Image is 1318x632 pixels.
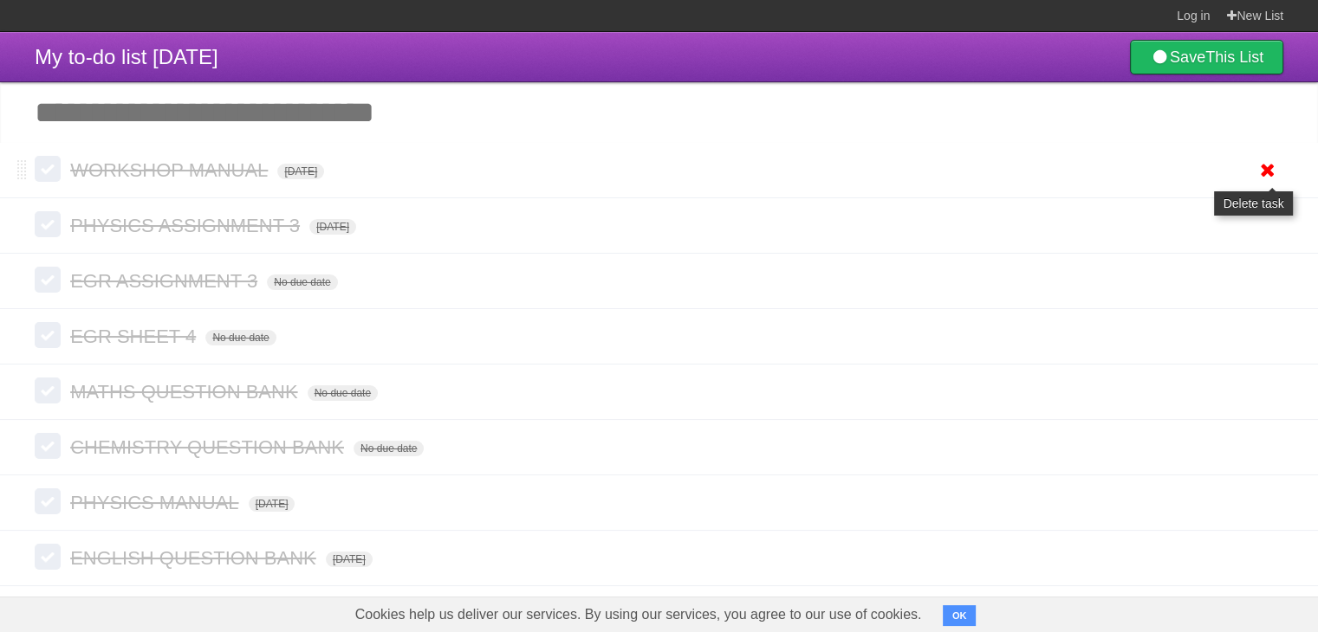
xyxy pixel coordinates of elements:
label: Done [35,488,61,514]
label: Done [35,322,61,348]
a: SaveThis List [1130,40,1283,74]
span: [DATE] [309,219,356,235]
span: No due date [354,441,424,456]
span: PHYSICS MANUAL [70,492,243,513]
span: EGR SHEET 4 [70,326,200,347]
span: MATHS QUESTION BANK [70,381,302,403]
label: Done [35,377,61,403]
span: [DATE] [326,551,373,567]
label: Done [35,211,61,237]
span: No due date [267,274,337,290]
label: Done [35,156,61,182]
span: [DATE] [249,496,295,512]
span: No due date [205,330,276,345]
span: EGR ASSIGNMENT 3 [70,270,262,292]
span: ENGLISH QUESTION BANK [70,547,321,569]
span: Cookies help us deliver our services. By using our services, you agree to our use of cookies. [338,597,939,632]
span: WORKSHOP MANUAL [70,159,272,181]
span: My to-do list [DATE] [35,45,218,68]
span: [DATE] [277,164,324,179]
span: CHEMISTRY QUESTION BANK [70,436,348,458]
label: Done [35,267,61,293]
span: PHYSICS ASSIGNMENT 3 [70,215,304,236]
span: No due date [308,385,378,401]
label: Done [35,544,61,570]
button: OK [943,605,977,626]
b: This List [1205,48,1263,66]
label: Done [35,433,61,459]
